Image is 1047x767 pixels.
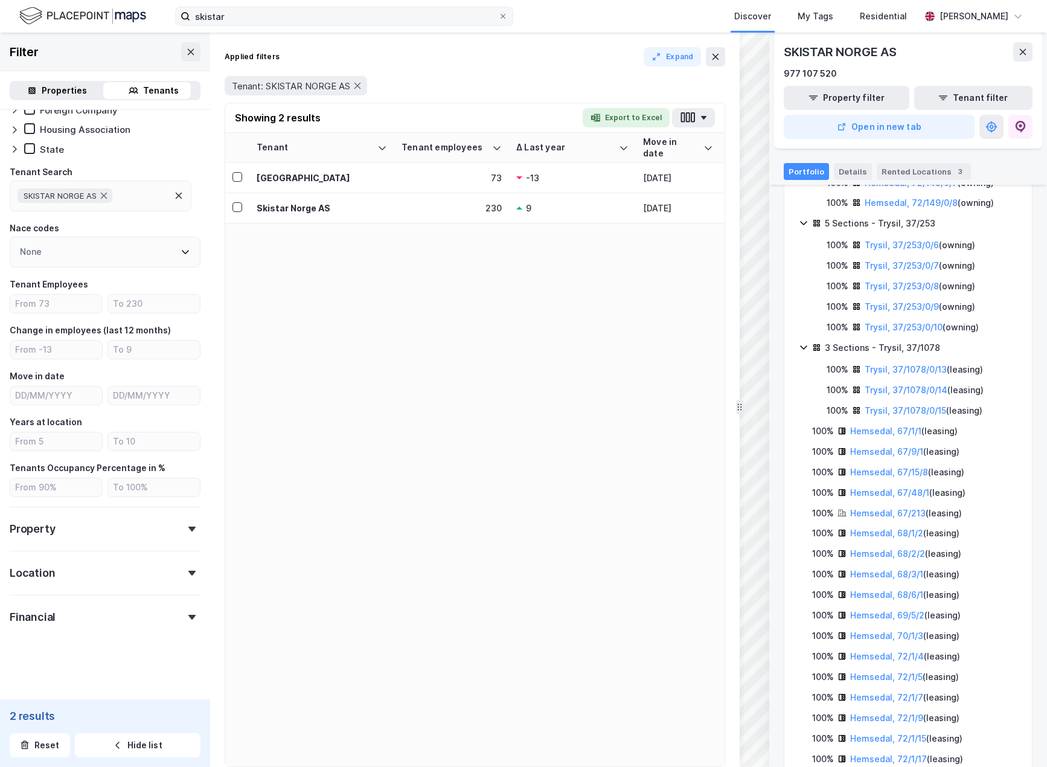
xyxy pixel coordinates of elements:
[108,295,200,313] input: To 230
[987,709,1047,767] iframe: Chat Widget
[812,731,834,746] div: 100%
[10,165,72,179] div: Tenant Search
[865,197,958,208] a: Hemsedal, 72/149/0/8
[526,202,531,214] div: 9
[850,608,961,623] div: ( leasing )
[850,588,959,602] div: ( leasing )
[865,279,975,294] div: ( owning )
[10,709,200,724] div: 2 results
[865,364,947,374] a: Trysil, 37/1078/0/13
[850,444,959,459] div: ( leasing )
[850,424,958,438] div: ( leasing )
[40,104,118,116] div: Foreign Company
[865,403,982,418] div: ( leasing )
[10,369,65,383] div: Move in date
[10,323,171,338] div: Change in employees (last 12 months)
[10,415,82,429] div: Years at location
[865,385,947,395] a: Trysil, 37/1078/0/14
[784,115,975,139] button: Open in new tab
[402,142,487,153] div: Tenant employees
[812,526,834,541] div: 100%
[954,165,966,178] div: 3
[865,362,983,377] div: ( leasing )
[10,387,102,405] input: DD/MM/YYYY
[20,245,42,259] div: None
[850,508,926,518] a: Hemsedal, 67/213
[865,383,984,397] div: ( leasing )
[812,506,834,521] div: 100%
[257,172,387,184] div: [GEOGRAPHIC_DATA]
[40,124,130,135] div: Housing Association
[225,52,280,62] div: Applied filters
[850,649,960,664] div: ( leasing )
[827,383,848,397] div: 100%
[190,7,498,25] input: Search by address, cadastre, landlords, tenants or people
[784,42,899,62] div: SKISTAR NORGE AS
[798,9,833,24] div: My Tags
[850,670,959,684] div: ( leasing )
[850,426,921,436] a: Hemsedal, 67/1/1
[10,566,55,580] div: Location
[108,432,200,451] input: To 10
[850,487,929,498] a: Hemsedal, 67/48/1
[10,432,102,451] input: From 5
[108,341,200,359] input: To 9
[24,191,97,201] span: SKISTAR NORGE AS
[865,300,975,314] div: ( owning )
[850,631,923,641] a: Hemsedal, 70/1/3
[235,111,321,125] div: Showing 2 results
[850,569,923,579] a: Hemsedal, 68/3/1
[827,279,848,294] div: 100%
[10,610,56,624] div: Financial
[850,526,959,541] div: ( leasing )
[850,465,964,480] div: ( leasing )
[643,202,713,214] div: [DATE]
[850,692,923,702] a: Hemsedal, 72/1/7
[865,301,939,312] a: Trysil, 37/253/0/9
[784,86,909,110] button: Property filter
[812,547,834,561] div: 100%
[827,403,848,418] div: 100%
[42,83,87,98] div: Properties
[850,548,925,559] a: Hemsedal, 68/2/2
[850,733,926,743] a: Hemsedal, 72/1/15
[825,341,940,355] div: 3 Sections - Trysil, 37/1078
[827,320,848,335] div: 100%
[850,610,924,620] a: Hemsedal, 69/5/2
[10,341,102,359] input: From -13
[257,202,387,214] div: Skistar Norge AS
[827,258,848,273] div: 100%
[825,216,935,231] div: 5 Sections - Trysil, 37/253
[232,80,350,92] span: Tenant: SKISTAR NORGE AS
[812,711,834,725] div: 100%
[257,142,373,153] div: Tenant
[940,9,1008,24] div: [PERSON_NAME]
[865,238,975,252] div: ( owning )
[850,754,927,764] a: Hemsedal, 72/1/17
[850,589,923,600] a: Hemsedal, 68/6/1
[850,731,962,746] div: ( leasing )
[812,588,834,602] div: 100%
[850,528,923,538] a: Hemsedal, 68/1/2
[827,238,848,252] div: 100%
[865,322,943,332] a: Trysil, 37/253/0/10
[10,522,55,536] div: Property
[643,136,699,159] div: Move in date
[812,670,834,684] div: 100%
[583,108,670,127] button: Export to Excel
[834,163,872,180] div: Details
[865,178,958,188] a: Hemsedal, 72/149/0/7
[850,486,965,500] div: ( leasing )
[784,163,829,180] div: Portfolio
[143,83,179,98] div: Tenants
[402,202,502,214] div: 230
[812,752,834,766] div: 100%
[865,240,939,250] a: Trysil, 37/253/0/6
[812,444,834,459] div: 100%
[865,260,939,271] a: Trysil, 37/253/0/7
[865,320,979,335] div: ( owning )
[108,387,200,405] input: DD/MM/YYYY
[865,258,975,273] div: ( owning )
[850,567,959,582] div: ( leasing )
[643,172,713,184] div: [DATE]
